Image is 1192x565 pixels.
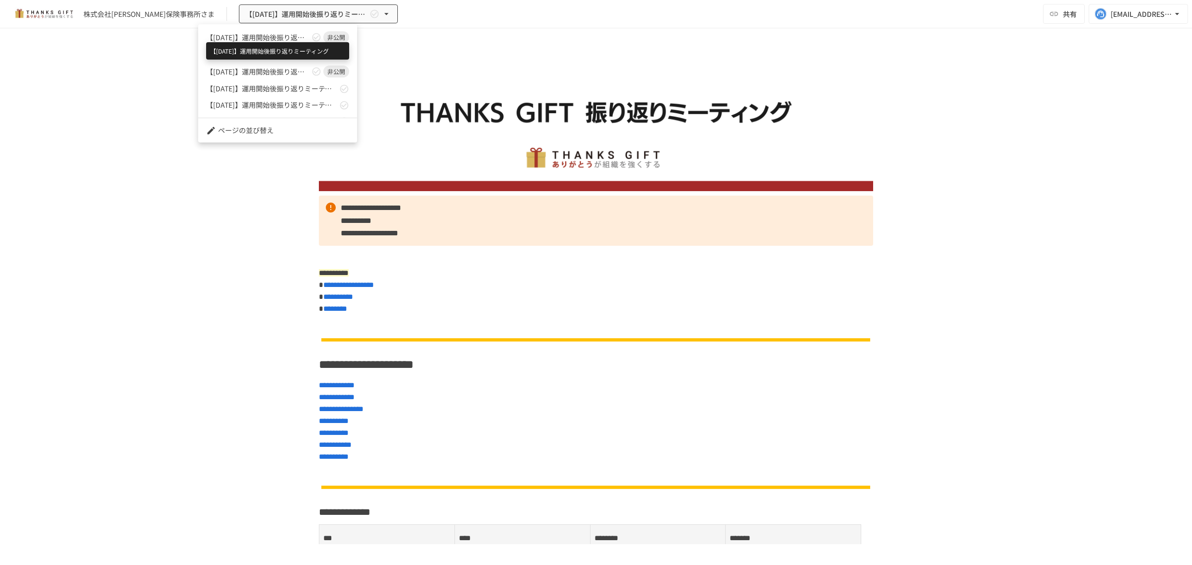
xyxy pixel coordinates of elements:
[206,32,309,43] span: 【[DATE]】運用開始後振り返りミーティング
[206,116,337,127] span: 【[DATE]】運用開始後振り返りミーティング
[206,67,309,77] span: 【[DATE]】運用開始後振り返りミーティング
[206,49,337,60] span: 【[DATE]】運用開始後振り返りミーティング
[206,83,337,94] span: 【[DATE]】運用開始後振り返りミーティング
[323,33,349,42] span: 非公開
[323,67,349,76] span: 非公開
[198,122,357,139] li: ページの並び替え
[206,100,337,110] span: 【[DATE]】運用開始後振り返りミーティング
